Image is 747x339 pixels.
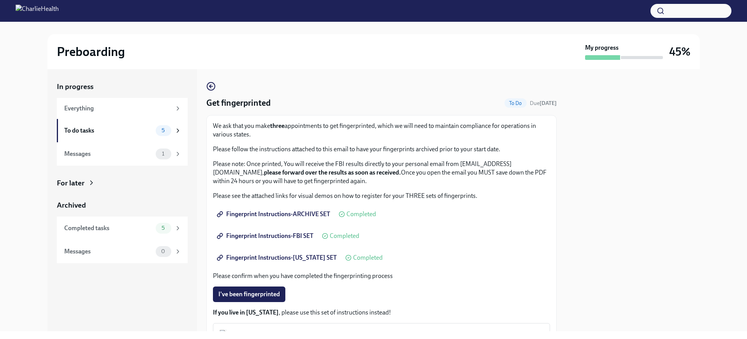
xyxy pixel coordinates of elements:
h2: Preboarding [57,44,125,59]
span: Fingerprint Instructions-[US_STATE] SET [218,254,337,262]
div: Messages [64,247,153,256]
strong: please forward over the results as soon as received. [264,169,401,176]
img: CharlieHealth [16,5,59,17]
h4: Get fingerprinted [206,97,271,109]
p: Please confirm when you have completed the fingerprinting process [213,272,550,280]
div: Messages [64,150,153,158]
a: Messages1 [57,142,188,166]
span: I've been fingerprinted [218,290,280,298]
a: Messages0 [57,240,188,263]
p: Please follow the instructions attached to this email to have your fingerprints archived prior to... [213,145,550,154]
span: 5 [157,128,169,133]
div: Completed tasks [64,224,153,232]
span: September 5th, 2025 08:00 [530,100,557,107]
a: In progress [57,82,188,92]
span: 5 [157,225,169,231]
a: Archived [57,200,188,210]
span: 0 [156,248,170,254]
button: I've been fingerprinted [213,287,285,302]
strong: If you live in [US_STATE] [213,309,279,316]
a: Fingerprint Instructions-[US_STATE] SET [213,250,342,266]
p: , please use this set of instructions instead! [213,308,550,317]
span: To Do [504,100,527,106]
span: Due [530,100,557,107]
a: Fingerprint Instructions-ARCHIVE SET [213,206,336,222]
span: Completed [353,255,383,261]
strong: My progress [585,44,619,52]
a: To do tasks5 [57,119,188,142]
div: For later [57,178,84,188]
div: Everything [64,104,171,113]
p: Please note: Once printed, You will receive the FBI results directly to your personal email from ... [213,160,550,185]
span: Completed [346,211,376,217]
span: Completed [330,233,359,239]
span: 1 [157,151,169,157]
p: Please see the attached links for visual demos on how to register for your THREE sets of fingerpr... [213,192,550,200]
strong: [DATE] [540,100,557,107]
a: For later [57,178,188,188]
span: Fingerprint Instructions-FBI SET [218,232,313,240]
a: Completed tasks5 [57,217,188,240]
a: Everything [57,98,188,119]
div: To do tasks [64,126,153,135]
strong: three [270,122,285,129]
a: Fingerprint Instructions-FBI SET [213,228,319,244]
h3: 45% [669,45,691,59]
span: Fingerprint Instructions-ARCHIVE SET [218,210,330,218]
p: We ask that you make appointments to get fingerprinted, which we will need to maintain compliance... [213,122,550,139]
